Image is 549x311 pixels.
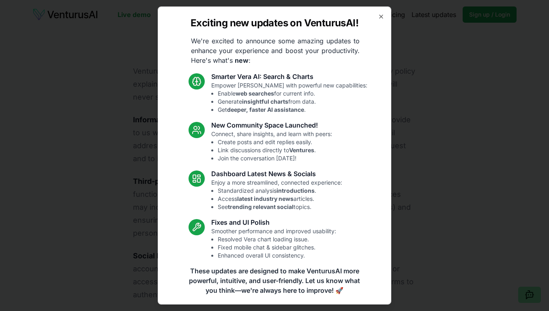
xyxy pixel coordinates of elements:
[211,217,336,227] h3: Fixes and UI Polish
[184,36,366,65] p: We're excited to announce some amazing updates to enhance your experience and boost your producti...
[228,203,294,210] strong: trending relevant social
[191,17,358,30] h2: Exciting new updates on VenturusAI!
[235,56,249,64] strong: new
[218,106,367,114] li: Get .
[218,154,332,162] li: Join the conversation [DATE]!
[211,130,332,162] p: Connect, share insights, and learn with peers:
[211,227,336,260] p: Smoother performance and improved usability:
[236,90,274,97] strong: web searches
[218,195,342,203] li: Access articles.
[227,106,304,113] strong: deeper, faster AI assistance
[237,195,294,202] strong: latest industry news
[218,187,342,195] li: Standardized analysis .
[218,98,367,106] li: Generate from data.
[218,203,342,211] li: See topics.
[218,251,336,260] li: Enhanced overall UI consistency.
[218,89,367,98] li: Enable for current info.
[211,72,367,81] h3: Smarter Vera AI: Search & Charts
[218,146,332,154] li: Link discussions directly to .
[218,235,336,243] li: Resolved Vera chart loading issue.
[211,120,332,130] h3: New Community Space Launched!
[211,81,367,114] p: Empower [PERSON_NAME] with powerful new capabilities:
[184,266,365,295] p: These updates are designed to make VenturusAI more powerful, intuitive, and user-friendly. Let us...
[289,147,314,153] strong: Ventures
[218,243,336,251] li: Fixed mobile chat & sidebar glitches.
[211,179,342,211] p: Enjoy a more streamlined, connected experience:
[277,187,315,194] strong: introductions
[218,138,332,146] li: Create posts and edit replies easily.
[211,169,342,179] h3: Dashboard Latest News & Socials
[242,98,288,105] strong: insightful charts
